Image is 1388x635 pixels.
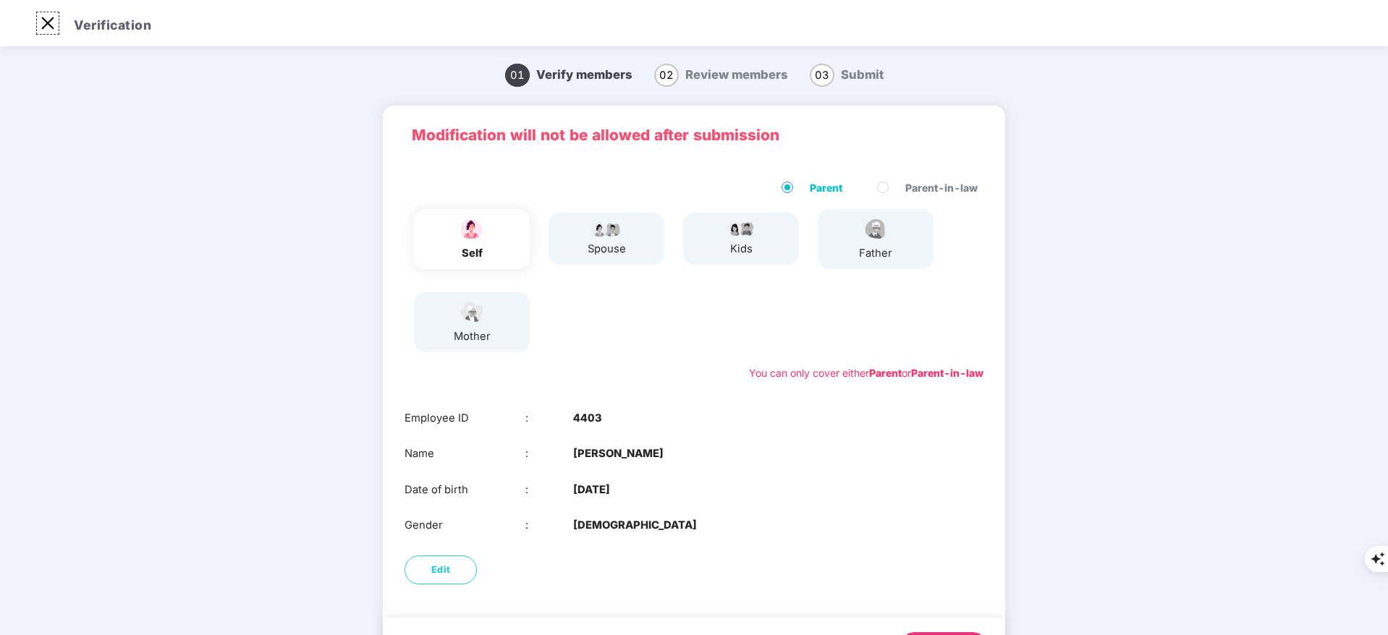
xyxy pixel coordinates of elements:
img: svg+xml;base64,PHN2ZyBpZD0iU3BvdXNlX2ljb24iIHhtbG5zPSJodHRwOi8vd3d3LnczLm9yZy8yMDAwL3N2ZyIgd2lkdG... [454,216,490,242]
div: : [525,517,574,534]
div: father [858,245,894,262]
span: 01 [505,64,530,87]
span: Review members [685,67,788,82]
img: svg+xml;base64,PHN2ZyB4bWxucz0iaHR0cDovL3d3dy53My5vcmcvMjAwMC9zdmciIHdpZHRoPSI1NCIgaGVpZ2h0PSIzOC... [454,299,490,325]
span: 03 [810,64,834,87]
span: Verify members [536,67,632,82]
b: 4403 [573,410,602,427]
span: Submit [841,67,884,82]
div: Employee ID [405,410,525,427]
div: Date of birth [405,482,525,498]
div: : [525,410,574,427]
b: [DATE] [573,482,610,498]
p: Modification will not be allowed after submission [412,124,976,148]
div: : [525,446,574,462]
span: Edit [431,563,451,577]
div: mother [454,328,491,345]
div: Name [405,446,525,462]
button: Edit [405,555,477,584]
img: svg+xml;base64,PHN2ZyB4bWxucz0iaHR0cDovL3d3dy53My5vcmcvMjAwMC9zdmciIHdpZHRoPSI5Ny44OTciIGhlaWdodD... [588,220,625,237]
b: [PERSON_NAME] [573,446,664,462]
div: kids [723,241,759,257]
b: Parent-in-law [911,367,983,379]
img: svg+xml;base64,PHN2ZyBpZD0iRmF0aGVyX2ljb24iIHhtbG5zPSJodHRwOi8vd3d3LnczLm9yZy8yMDAwL3N2ZyIgeG1sbn... [858,216,894,242]
div: self [454,245,490,262]
img: svg+xml;base64,PHN2ZyB4bWxucz0iaHR0cDovL3d3dy53My5vcmcvMjAwMC9zdmciIHdpZHRoPSI3OS4wMzciIGhlaWdodD... [723,220,759,237]
div: Gender [405,517,525,534]
b: [DEMOGRAPHIC_DATA] [573,517,697,534]
div: : [525,482,574,498]
span: 02 [654,64,679,87]
b: Parent [869,367,902,379]
div: You can only cover either or [749,365,983,381]
span: Parent [804,180,848,196]
div: spouse [588,241,626,257]
span: Parent-in-law [900,180,983,196]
